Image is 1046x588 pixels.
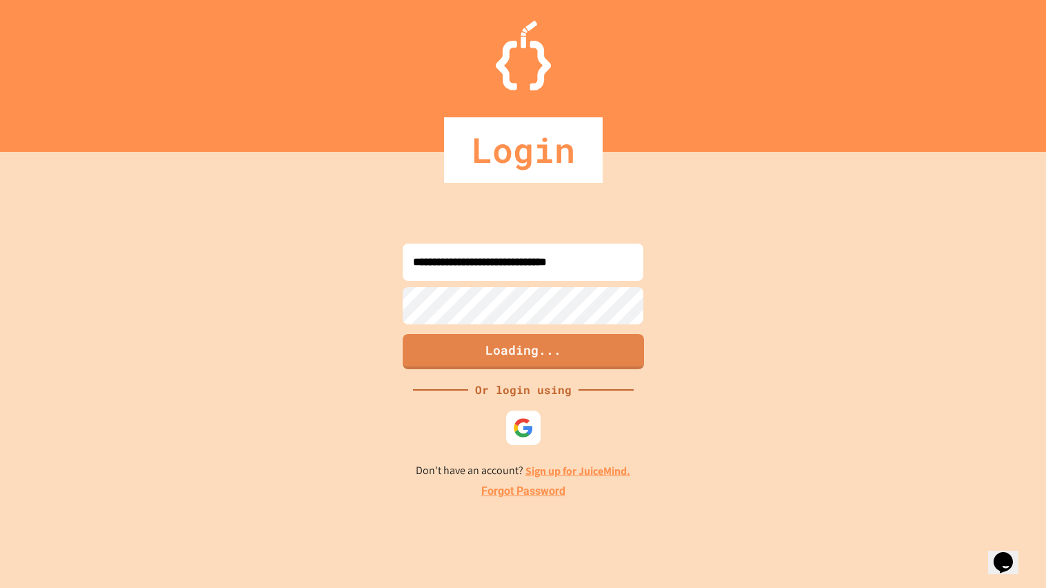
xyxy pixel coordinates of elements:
div: Login [444,117,603,183]
a: Sign up for JuiceMind. [525,464,630,478]
img: Logo.svg [496,21,551,90]
p: Don't have an account? [416,462,630,480]
img: google-icon.svg [513,418,534,438]
button: Loading... [403,334,644,369]
iframe: chat widget [988,533,1032,574]
a: Forgot Password [481,483,565,500]
div: Or login using [468,382,579,398]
